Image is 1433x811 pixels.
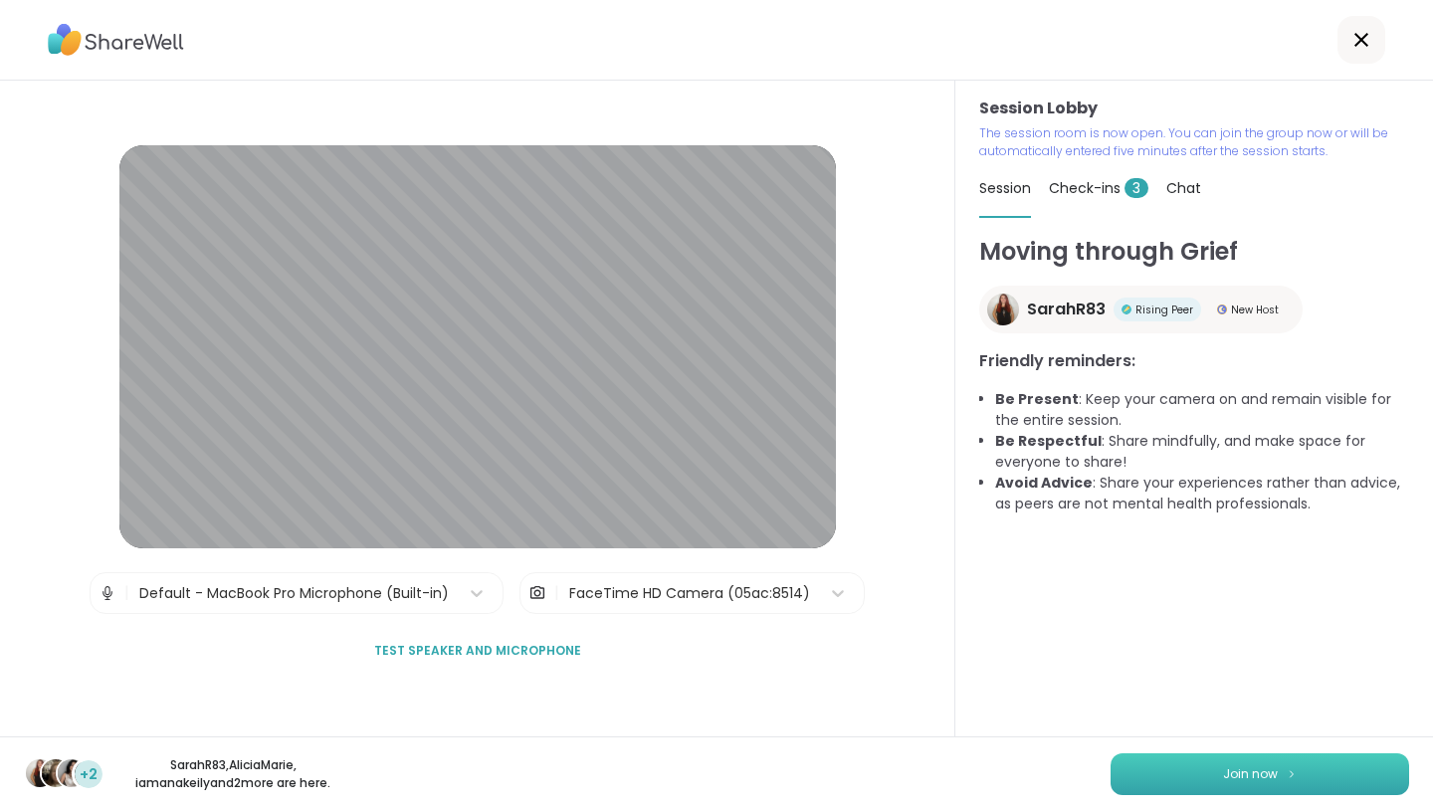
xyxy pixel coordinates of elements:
span: Session [979,178,1031,198]
span: 3 [1125,178,1148,198]
img: AliciaMarie [42,759,70,787]
li: : Keep your camera on and remain visible for the entire session. [995,389,1409,431]
span: New Host [1231,303,1279,317]
p: SarahR83 , AliciaMarie , iamanakeily and 2 more are here. [121,756,344,792]
img: ShareWell Logomark [1286,768,1298,779]
img: Microphone [99,573,116,613]
span: Check-ins [1049,178,1148,198]
div: Default - MacBook Pro Microphone (Built-in) [139,583,449,604]
li: : Share your experiences rather than advice, as peers are not mental health professionals. [995,473,1409,514]
h3: Friendly reminders: [979,349,1409,373]
span: +2 [80,764,98,785]
b: Avoid Advice [995,473,1093,493]
span: Join now [1223,765,1278,783]
h1: Moving through Grief [979,234,1409,270]
span: | [124,573,129,613]
button: Join now [1111,753,1409,795]
b: Be Respectful [995,431,1102,451]
span: Test speaker and microphone [374,642,581,660]
img: SarahR83 [987,294,1019,325]
li: : Share mindfully, and make space for everyone to share! [995,431,1409,473]
span: Rising Peer [1135,303,1193,317]
img: SarahR83 [26,759,54,787]
span: | [554,573,559,613]
b: Be Present [995,389,1079,409]
span: Chat [1166,178,1201,198]
p: The session room is now open. You can join the group now or will be automatically entered five mi... [979,124,1409,160]
div: FaceTime HD Camera (05ac:8514) [569,583,810,604]
img: ShareWell Logo [48,17,184,63]
a: SarahR83SarahR83Rising PeerRising PeerNew HostNew Host [979,286,1303,333]
img: Camera [528,573,546,613]
img: iamanakeily [58,759,86,787]
span: SarahR83 [1027,298,1106,321]
img: New Host [1217,304,1227,314]
img: Rising Peer [1122,304,1131,314]
h3: Session Lobby [979,97,1409,120]
button: Test speaker and microphone [366,630,589,672]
